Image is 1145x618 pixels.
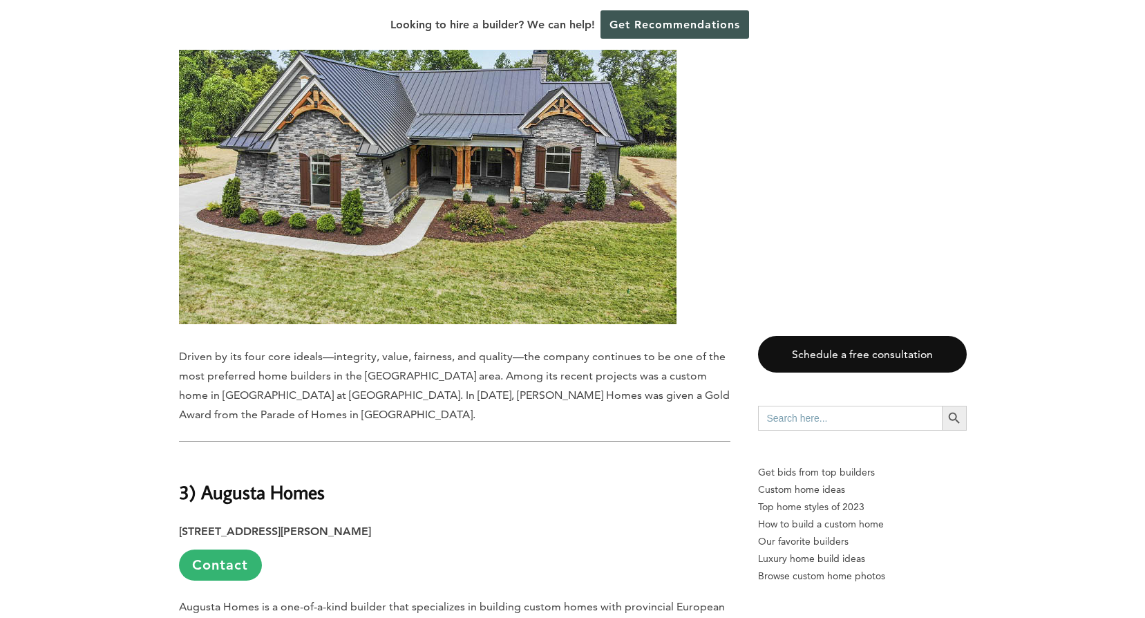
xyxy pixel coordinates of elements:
[179,350,730,421] span: Driven by its four core ideals—integrity, value, fairness, and quality—the company continues to b...
[758,516,967,533] a: How to build a custom home
[758,550,967,568] a: Luxury home build ideas
[758,533,967,550] a: Our favorite builders
[758,481,967,498] a: Custom home ideas
[758,406,942,431] input: Search here...
[758,498,967,516] a: Top home styles of 2023
[947,411,962,426] svg: Search
[600,10,749,39] a: Get Recommendations
[179,480,325,504] b: 3) Augusta Homes
[758,464,967,481] p: Get bids from top builders
[758,336,967,373] a: Schedule a free consultation
[179,525,371,538] strong: [STREET_ADDRESS][PERSON_NAME]
[880,518,1128,601] iframe: Drift Widget Chat Controller
[179,550,262,581] a: Contact
[758,568,967,585] a: Browse custom home photos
